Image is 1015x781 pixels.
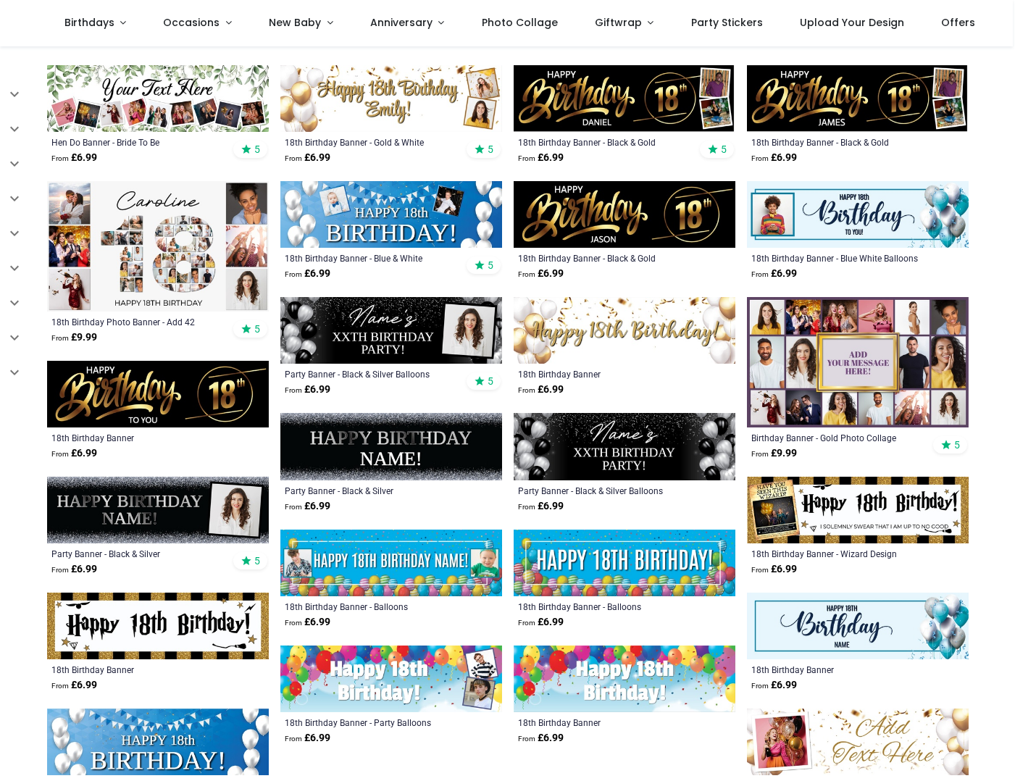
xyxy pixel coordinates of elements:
img: Happy 18th Birthday Banner - Party Balloons [514,646,735,712]
img: Personalised Party Banner - Black & Silver - Custom Text [280,413,502,480]
span: From [518,735,535,743]
strong: £ 9.99 [751,446,797,461]
a: 18th Birthday Banner - Blue White Balloons [751,252,922,264]
a: 18th Birthday Banner - Black & Gold [518,252,688,264]
a: 18th Birthday Banner [518,717,688,728]
a: 18th Birthday Banner [518,368,688,380]
span: 5 [254,554,260,567]
strong: £ 6.99 [51,678,97,693]
a: 18th Birthday Photo Banner - Add 42 Photos [51,316,222,327]
a: 18th Birthday Banner - Balloons [285,601,455,612]
span: From [518,503,535,511]
div: 18th Birthday Banner - Party Balloons [285,717,455,728]
span: From [51,450,69,458]
a: 18th Birthday Banner [51,664,222,675]
span: From [285,154,302,162]
strong: £ 6.99 [518,151,564,165]
span: From [285,270,302,278]
span: From [285,503,302,511]
span: Party Stickers [691,15,763,30]
strong: £ 6.99 [518,615,564,630]
span: From [751,154,769,162]
a: Party Banner - Black & Silver [285,485,455,496]
span: 5 [488,143,493,156]
span: 5 [254,143,260,156]
a: 18th Birthday Banner [51,432,222,443]
a: 18th Birthday Banner - Blue & White [285,252,455,264]
img: Personalised Happy 18th Birthday Banner - Wizard Design - 1 Photo Upload [747,477,969,543]
span: From [51,682,69,690]
img: Personalised Hen Do Banner - Bride To Be - 9 Photo Upload [47,65,269,132]
img: Personalised Happy 18th Birthday Banner - Black & Gold - Custom Name [514,181,735,248]
a: 18th Birthday Banner - Balloons [518,601,688,612]
div: 18th Birthday Banner - Gold & White Balloons [285,136,455,148]
img: Happy 18th Birthday Banner - Blue White Balloons [747,593,969,659]
span: Giftwrap [595,15,642,30]
strong: £ 6.99 [751,678,797,693]
span: From [751,270,769,278]
span: From [285,619,302,627]
span: From [285,735,302,743]
img: Personalised Happy Birthday Banner - Gold Balloons - 1 Photo Upload [747,709,969,775]
a: 18th Birthday Banner - Black & Gold [751,136,922,148]
strong: £ 6.99 [285,383,330,397]
div: Birthday Banner - Gold Photo Collage [751,432,922,443]
span: From [751,682,769,690]
a: Party Banner - Black & Silver Balloons [285,368,455,380]
span: From [518,154,535,162]
span: 5 [488,259,493,272]
strong: £ 6.99 [285,499,330,514]
span: From [518,386,535,394]
strong: £ 9.99 [51,330,97,345]
img: Personalised Happy 18th Birthday Banner - Party Balloons - 2 Photo Upload [280,646,502,712]
strong: £ 6.99 [518,731,564,745]
img: Personalised Party Banner - Black & Silver Balloons - Custom Text [514,413,735,480]
span: From [51,566,69,574]
span: Occasions [163,15,220,30]
a: 18th Birthday Banner - Black & Gold [518,136,688,148]
img: Personalised Happy 18th Birthday Banner - Black & Gold - 2 Photo Upload [747,65,969,132]
img: Personalised Happy 18th Birthday Banner - Blue & White - 2 Photo Upload [280,181,502,248]
a: Party Banner - Black & Silver Balloons [518,485,688,496]
a: 18th Birthday Banner - Wizard Design [751,548,922,559]
strong: £ 6.99 [285,267,330,281]
span: From [751,450,769,458]
img: Personalised Happy 18th Birthday Banner - Blue White Balloons - 1 Photo Upload [747,181,969,248]
strong: £ 6.99 [51,446,97,461]
img: Happy 18th Birthday Banner - Blue & White [47,709,269,775]
span: 5 [721,143,727,156]
span: Anniversary [370,15,433,30]
a: 18th Birthday Banner [751,664,922,675]
span: Offers [941,15,975,30]
span: 5 [954,438,960,451]
span: From [285,386,302,394]
img: Personalised Happy 18th Birthday Banner - Gold & White Balloons - 2 Photo Upload [280,65,502,132]
strong: £ 6.99 [518,499,564,514]
span: Upload Your Design [800,15,904,30]
strong: £ 6.99 [51,562,97,577]
span: 5 [254,322,260,335]
img: Personalised Party Banner - Black & Silver - Custom Text & 1 Photo [47,477,269,543]
span: Birthdays [64,15,114,30]
strong: £ 6.99 [518,267,564,281]
img: Personalised Happy 18th Birthday Banner - Black & Gold - Custom Name & 2 Photo Upload [514,65,735,132]
a: Hen Do Banner - Bride To Be [51,136,222,148]
strong: £ 6.99 [751,267,797,281]
img: Personalised Birthday Backdrop Banner - Gold Photo Collage - 16 Photo Upload [747,297,969,427]
strong: £ 6.99 [751,151,797,165]
img: Happy 18th Birthday Banner - Balloons - Custom Text [514,530,735,596]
